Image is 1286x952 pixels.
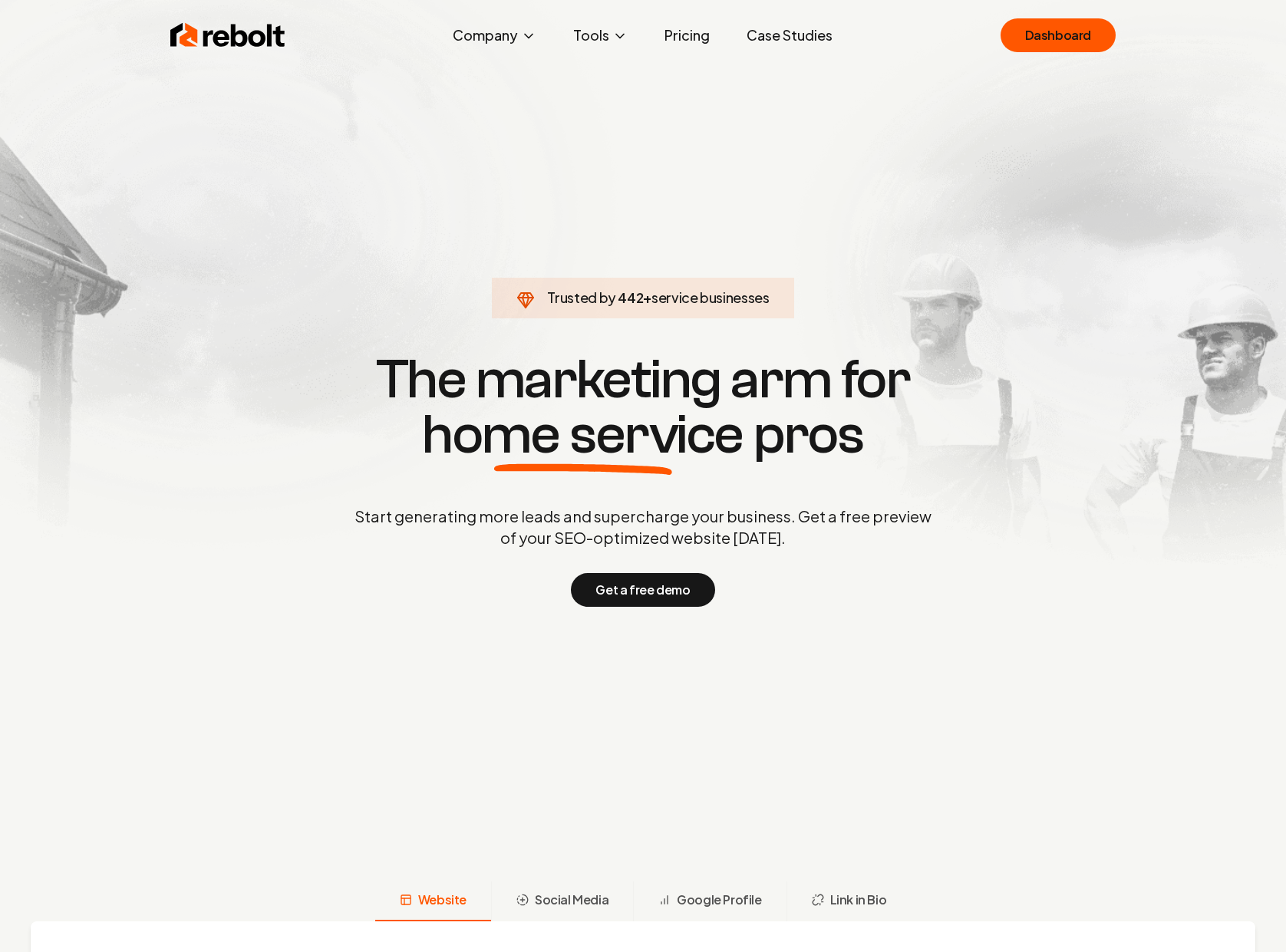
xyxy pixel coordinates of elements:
button: Social Media [491,881,633,921]
span: 442 [618,287,643,308]
span: service businesses [651,288,770,306]
a: Pricing [652,20,722,51]
span: home service [422,407,744,463]
button: Tools [561,20,640,51]
img: Rebolt Logo [170,20,285,51]
span: Link in Bio [830,891,887,909]
h1: The marketing arm for pros [275,352,1011,463]
a: Dashboard [1001,18,1116,52]
button: Website [375,881,491,921]
p: Start generating more leads and supercharge your business. Get a free preview of your SEO-optimiz... [351,506,935,548]
span: Social Media [535,891,608,909]
button: Google Profile [633,881,786,921]
span: Website [418,891,467,909]
span: + [643,288,651,306]
a: Case Studies [734,20,845,51]
button: Link in Bio [786,881,912,921]
span: Google Profile [677,891,761,909]
button: Get a free demo [571,573,714,607]
span: Trusted by [547,288,615,306]
button: Company [440,20,549,51]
